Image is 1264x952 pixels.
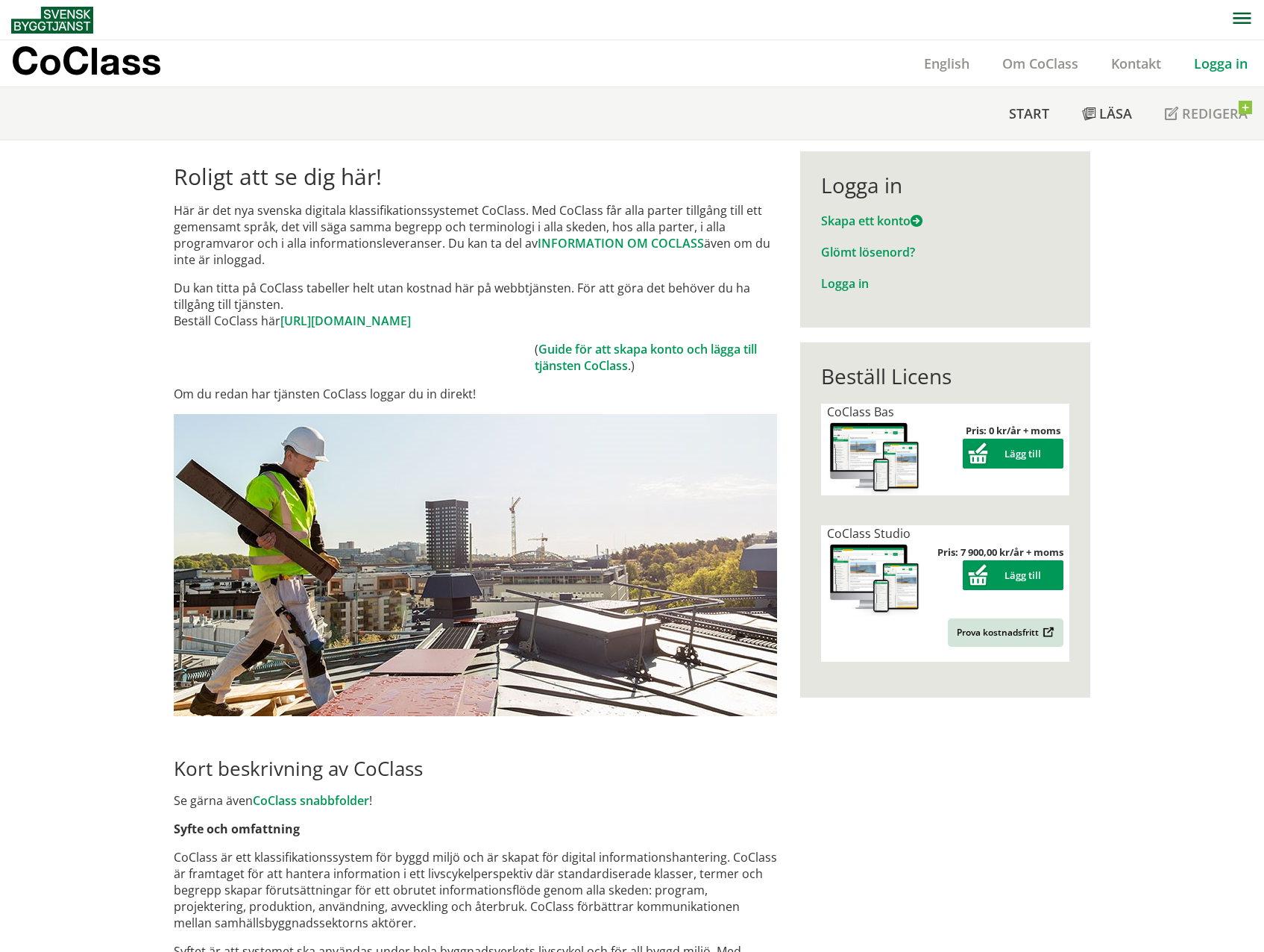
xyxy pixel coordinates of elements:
strong: Pris: 7 900,00 kr/år + moms [937,545,1063,559]
span: Läsa [1099,104,1132,122]
a: CoClass [11,40,193,87]
a: Kontakt [1095,54,1177,72]
a: Skapa ett konto [821,213,922,229]
a: Start [993,87,1066,140]
a: Lägg till [963,569,1063,582]
img: Outbound.png [1040,627,1054,638]
strong: Syfte och omfattning [174,821,300,837]
img: coclass-license.jpg [827,420,922,495]
div: Beställ Licens [821,363,1069,389]
img: coclass-license.jpg [827,542,922,617]
p: Om du redan har tjänsten CoClass loggar du in direkt! [174,386,777,402]
a: Logga in [821,275,869,292]
p: CoClass är ett klassifikationssystem för byggd miljö och är skapat för digital informationshanter... [174,849,777,931]
span: CoClass Studio [827,525,911,542]
h2: Kort beskrivning av CoClass [174,757,777,780]
p: Se gärna även ! [174,792,777,809]
p: Här är det nya svenska digitala klassifikationssystemet CoClass. Med CoClass får alla parter till... [174,202,777,268]
a: INFORMATION OM COCLASS [538,235,704,251]
a: [URL][DOMAIN_NAME] [280,313,411,329]
a: CoClass snabbfolder [253,792,369,809]
a: Glömt lösenord? [821,244,915,260]
button: Lägg till [963,439,1063,469]
p: Du kan titta på CoClass tabeller helt utan kostnad här på webbtjänsten. För att göra det behöver ... [174,280,777,329]
button: Lägg till [963,560,1063,590]
img: Svensk Byggtjänst [11,7,93,34]
p: CoClass [11,52,161,69]
a: Logga in [1177,54,1264,72]
td: ( .) [535,341,777,374]
h1: Roligt att se dig här! [174,163,777,190]
div: Logga in [821,172,1069,198]
a: Guide för att skapa konto och lägga till tjänsten CoClass [535,341,757,374]
a: Prova kostnadsfritt [948,619,1063,647]
img: login.jpg [174,414,777,716]
span: CoClass Bas [827,404,894,420]
a: English [908,54,986,72]
a: Om CoClass [986,54,1095,72]
a: Lägg till [963,447,1063,460]
a: Läsa [1066,87,1148,140]
span: Start [1009,104,1049,122]
strong: Pris: 0 kr/år + moms [966,424,1060,437]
